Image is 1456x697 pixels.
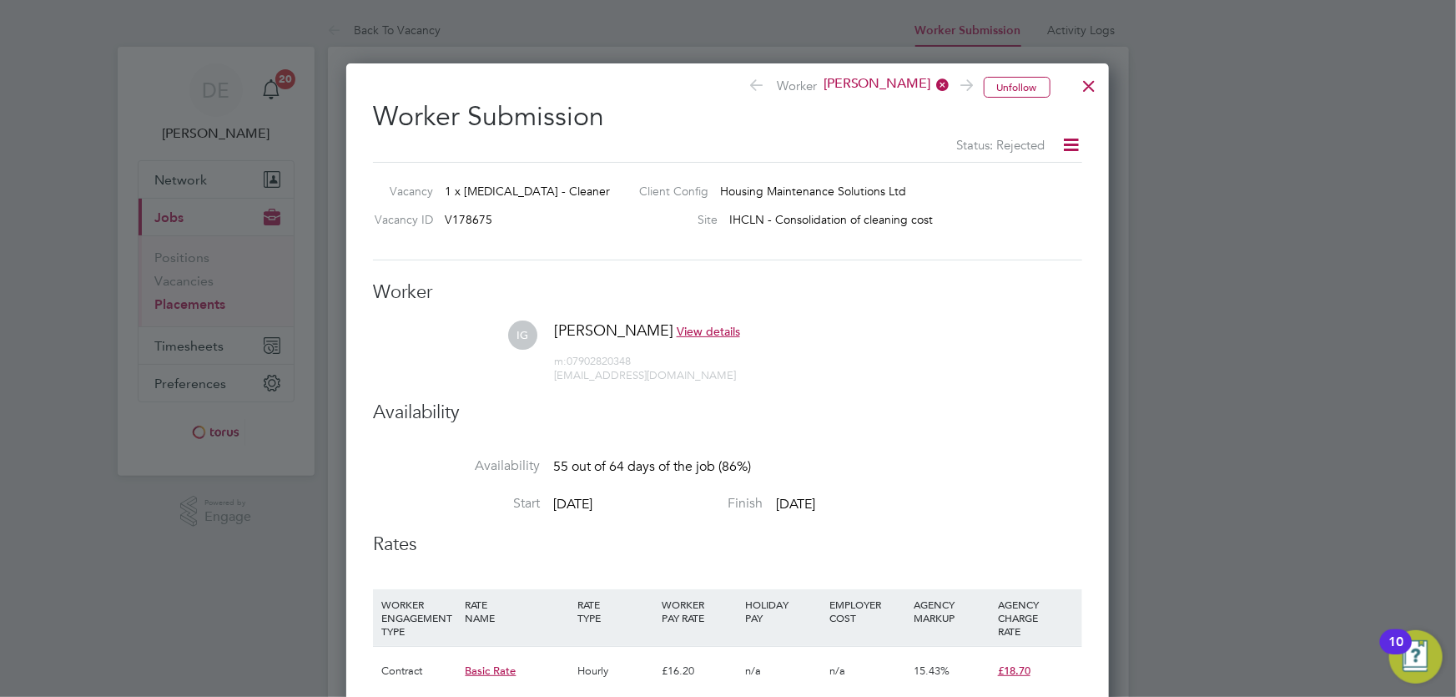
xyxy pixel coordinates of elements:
[573,589,657,633] div: RATE TYPE
[377,647,461,695] div: Contract
[553,458,751,475] span: 55 out of 64 days of the job (86%)
[742,589,826,633] div: HOLIDAY PAY
[554,354,567,368] span: m:
[373,280,1082,305] h3: Worker
[573,647,657,695] div: Hourly
[445,184,610,199] span: 1 x [MEDICAL_DATA] - Cleaner
[957,137,1045,153] span: Status: Rejected
[366,212,433,227] label: Vacancy ID
[554,368,736,382] span: [EMAIL_ADDRESS][DOMAIN_NAME]
[914,664,950,678] span: 15.43%
[994,589,1078,646] div: AGENCY CHARGE RATE
[627,212,718,227] label: Site
[657,589,742,633] div: WORKER PAY RATE
[461,589,573,633] div: RATE NAME
[366,184,433,199] label: Vacancy
[998,664,1030,678] span: £18.70
[1389,630,1443,684] button: Open Resource Center, 10 new notifications
[817,75,950,93] span: [PERSON_NAME]
[377,589,461,646] div: WORKER ENGAGEMENT TYPE
[677,324,740,339] span: View details
[776,496,815,513] span: [DATE]
[373,87,1082,155] h2: Worker Submission
[596,495,763,513] label: Finish
[554,321,673,340] span: [PERSON_NAME]
[627,184,709,199] label: Client Config
[829,664,845,678] span: n/a
[909,589,994,633] div: AGENCY MARKUP
[554,354,631,368] span: 07902820348
[825,589,909,633] div: EMPLOYER COST
[730,212,934,227] span: IHCLN - Consolidation of cleaning cost
[746,664,762,678] span: n/a
[721,184,907,199] span: Housing Maintenance Solutions Ltd
[466,664,516,678] span: Basic Rate
[373,457,540,475] label: Availability
[657,647,742,695] div: £16.20
[748,75,971,98] span: Worker
[553,496,592,513] span: [DATE]
[373,495,540,513] label: Start
[373,533,1082,557] h3: Rates
[1388,642,1403,664] div: 10
[508,321,537,350] span: IG
[984,77,1050,98] button: Unfollow
[373,401,1082,425] h3: Availability
[445,212,492,227] span: V178675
